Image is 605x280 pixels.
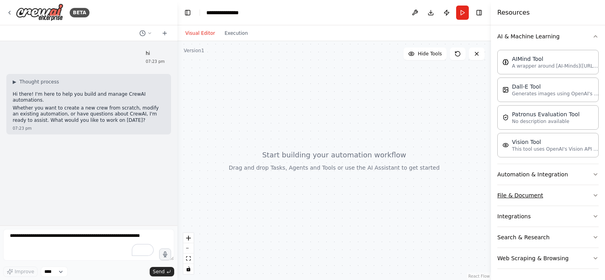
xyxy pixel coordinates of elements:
nav: breadcrumb [206,9,246,17]
p: This tool uses OpenAI's Vision API to describe the contents of an image. [512,146,599,152]
div: Dall-E Tool [512,83,599,91]
p: A wrapper around [AI-Minds]([URL][DOMAIN_NAME]). Useful for when you need answers to questions fr... [512,63,599,69]
img: VisionTool [502,142,509,148]
span: Send [153,269,165,275]
button: ▶Thought process [13,79,59,85]
img: DallETool [502,87,509,93]
button: Hide right sidebar [474,7,485,18]
div: Patronus Evaluation Tool [512,110,580,118]
span: ▶ [13,79,16,85]
button: fit view [183,254,194,264]
button: Visual Editor [181,28,220,38]
button: Start a new chat [158,28,171,38]
div: 07:23 pm [146,59,165,64]
button: Automation & Integration [497,164,599,185]
div: AI & Machine Learning [497,47,599,164]
button: Integrations [497,206,599,227]
div: Vision Tool [512,138,599,146]
button: Switch to previous chat [136,28,155,38]
p: Whether you want to create a new crew from scratch, modify an existing automation, or have questi... [13,105,165,124]
span: Improve [15,269,34,275]
img: Logo [16,4,63,21]
button: Search & Research [497,227,599,248]
textarea: To enrich screen reader interactions, please activate Accessibility in Grammarly extension settings [3,229,174,261]
button: Click to speak your automation idea [159,248,171,260]
div: Tools [497,6,599,275]
div: BETA [70,8,89,17]
a: React Flow attribution [468,274,490,278]
p: Hi there! I'm here to help you build and manage CrewAI automations. [13,91,165,104]
button: toggle interactivity [183,264,194,274]
button: zoom out [183,243,194,254]
button: File & Document [497,185,599,206]
img: PatronusEvalTool [502,114,509,121]
button: Web Scraping & Browsing [497,248,599,269]
div: Version 1 [184,47,204,54]
button: AI & Machine Learning [497,26,599,47]
p: Generates images using OpenAI's Dall-E model. [512,91,599,97]
p: No description available [512,118,580,125]
button: zoom in [183,233,194,243]
div: 07:23 pm [13,125,165,131]
button: Send [150,267,174,276]
h4: Resources [497,8,530,17]
button: Execution [220,28,253,38]
div: React Flow controls [183,233,194,274]
button: Hide left sidebar [182,7,193,18]
button: Hide Tools [403,47,447,60]
p: hi [146,51,165,57]
span: Thought process [19,79,59,85]
div: AIMind Tool [512,55,599,63]
img: AIMindTool [502,59,509,65]
span: Hide Tools [418,51,442,57]
button: Improve [3,267,38,277]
